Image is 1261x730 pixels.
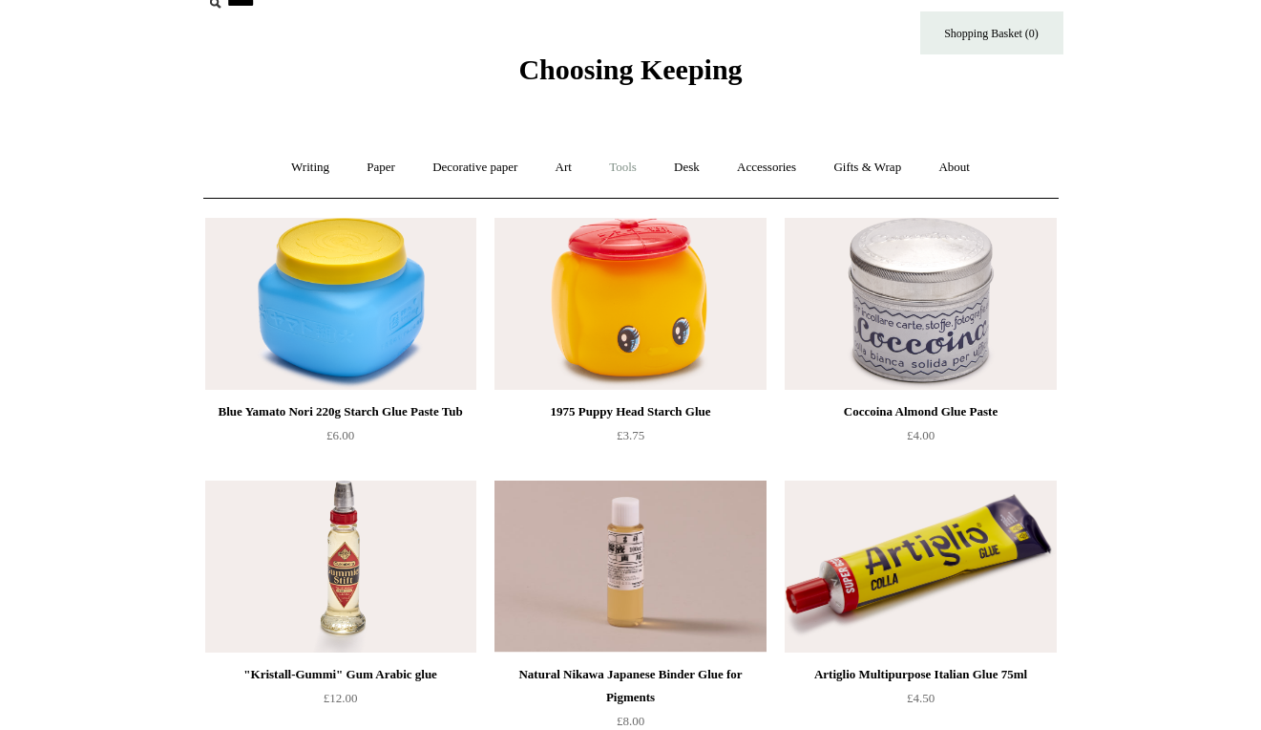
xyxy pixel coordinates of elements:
img: Coccoina Almond Glue Paste [785,218,1056,390]
span: £8.00 [617,714,644,728]
a: Paper [349,142,412,193]
a: 1975 Puppy Head Starch Glue 1975 Puppy Head Starch Glue [494,218,766,390]
img: Blue Yamato Nori 220g Starch Glue Paste Tub [205,218,476,390]
img: Natural Nikawa Japanese Binder Glue for Pigments [494,481,766,653]
div: Blue Yamato Nori 220g Starch Glue Paste Tub [210,400,472,423]
span: £6.00 [326,428,354,442]
a: Desk [657,142,717,193]
a: Blue Yamato Nori 220g Starch Glue Paste Tub £6.00 [205,400,476,479]
a: "Kristall-Gummi" Gum Arabic glue "Kristall-Gummi" Gum Arabic glue [205,481,476,653]
a: Gifts & Wrap [816,142,918,193]
div: 1975 Puppy Head Starch Glue [499,400,761,423]
a: Writing [274,142,347,193]
a: Art [538,142,589,193]
a: Decorative paper [415,142,535,193]
img: Artiglio Multipurpose Italian Glue 75ml [785,481,1056,653]
a: 1975 Puppy Head Starch Glue £3.75 [494,400,766,479]
span: £12.00 [324,691,358,705]
span: £4.50 [907,691,935,705]
a: Coccoina Almond Glue Paste £4.00 [785,400,1056,479]
a: Tools [592,142,654,193]
img: "Kristall-Gummi" Gum Arabic glue [205,481,476,653]
a: Blue Yamato Nori 220g Starch Glue Paste Tub Blue Yamato Nori 220g Starch Glue Paste Tub [205,218,476,390]
div: Coccoina Almond Glue Paste [789,400,1051,423]
span: £4.00 [907,428,935,442]
a: Choosing Keeping [518,69,742,82]
div: Artiglio Multipurpose Italian Glue 75ml [789,663,1051,686]
a: Shopping Basket (0) [920,11,1063,54]
div: "Kristall-Gummi" Gum Arabic glue [210,663,472,686]
a: Artiglio Multipurpose Italian Glue 75ml Artiglio Multipurpose Italian Glue 75ml [785,481,1056,653]
a: Natural Nikawa Japanese Binder Glue for Pigments Natural Nikawa Japanese Binder Glue for Pigments [494,481,766,653]
img: 1975 Puppy Head Starch Glue [494,218,766,390]
span: £3.75 [617,428,644,442]
a: Coccoina Almond Glue Paste Coccoina Almond Glue Paste [785,218,1056,390]
div: Natural Nikawa Japanese Binder Glue for Pigments [499,663,761,709]
span: Choosing Keeping [518,54,742,85]
a: Accessories [720,142,813,193]
a: About [921,142,987,193]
